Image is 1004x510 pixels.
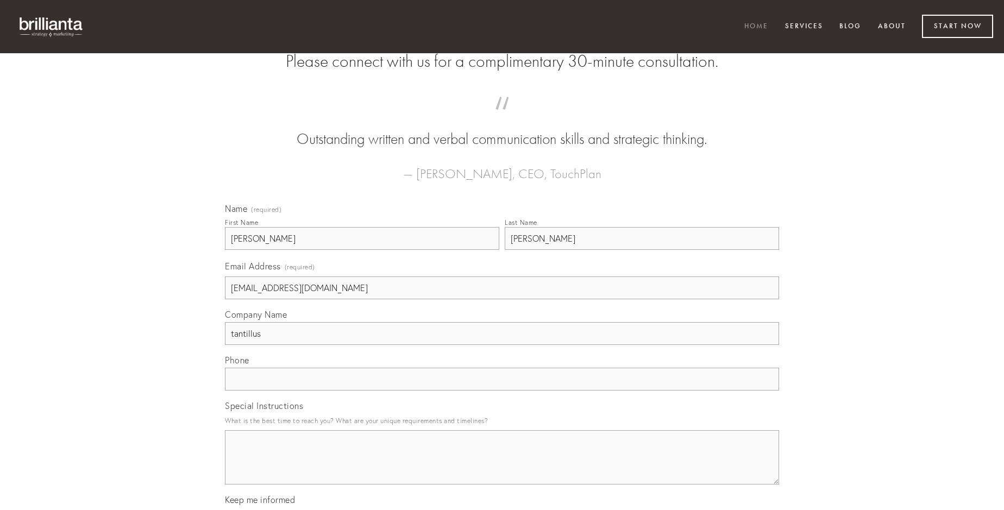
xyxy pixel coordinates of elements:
[832,18,868,36] a: Blog
[778,18,830,36] a: Services
[225,261,281,272] span: Email Address
[225,400,303,411] span: Special Instructions
[871,18,913,36] a: About
[251,206,281,213] span: (required)
[225,413,779,428] p: What is the best time to reach you? What are your unique requirements and timelines?
[225,355,249,366] span: Phone
[922,15,993,38] a: Start Now
[242,108,762,150] blockquote: Outstanding written and verbal communication skills and strategic thinking.
[225,494,295,505] span: Keep me informed
[285,260,315,274] span: (required)
[225,203,247,214] span: Name
[225,218,258,226] div: First Name
[11,11,92,42] img: brillianta - research, strategy, marketing
[242,108,762,129] span: “
[225,51,779,72] h2: Please connect with us for a complimentary 30-minute consultation.
[242,150,762,185] figcaption: — [PERSON_NAME], CEO, TouchPlan
[737,18,775,36] a: Home
[505,218,537,226] div: Last Name
[225,309,287,320] span: Company Name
